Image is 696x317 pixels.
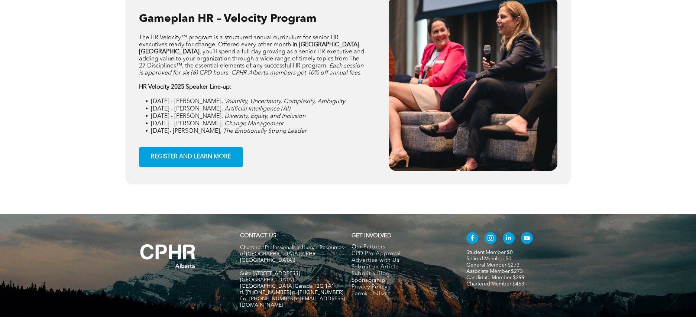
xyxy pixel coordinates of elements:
a: youtube [521,232,533,246]
span: GET INVOLVED [352,233,391,239]
a: General Member $273 [466,262,519,268]
span: tf. [PHONE_NUMBER] p. [PHONE_NUMBER] [240,290,343,295]
a: Candidate Member $299 [466,275,525,280]
span: , you’ll spend a full day growing as a senior HR executive and adding value to your organization ... [139,49,364,69]
a: linkedin [503,232,515,246]
a: CPD Pre-Approval [352,251,451,257]
span: REGISTER AND LEARN MORE [148,150,234,164]
a: CONTACT US [240,233,276,239]
a: Privacy Policy [352,284,451,291]
span: Diversity, Equity, and Inclusion [224,113,305,119]
span: Suite [STREET_ADDRESS] [240,271,300,276]
a: Submit an Article [352,264,451,271]
span: [GEOGRAPHIC_DATA], [GEOGRAPHIC_DATA] Canada T2G 1A1 [240,277,334,289]
span: [DATE]- [PERSON_NAME], [151,128,221,134]
span: [DATE] - [PERSON_NAME], [151,121,223,127]
a: Terms of Use [352,291,451,297]
a: instagram [485,232,496,246]
a: Our Partners [352,244,451,251]
a: REGISTER AND LEARN MORE [139,147,243,167]
a: facebook [466,232,478,246]
span: Gameplan HR – Velocity Program [139,13,317,24]
span: [DATE] - [PERSON_NAME], [151,106,223,112]
span: Change Management [224,121,284,127]
span: [DATE] - [PERSON_NAME], [151,99,223,105]
span: The HR Velocity™ program is a structured annual curriculum for senior HR executives ready for cha... [139,35,339,48]
span: Artificial Intelligence (AI) [224,106,290,112]
a: Retired Member $0 [466,256,511,261]
span: Chartered Professionals in Human Resources of [GEOGRAPHIC_DATA] (CPHR [GEOGRAPHIC_DATA]) [240,245,344,263]
span: Each session is approved for six (6) CPD hours. CPHR Alberta members get 10% off annual fees. [139,63,363,76]
strong: HR Velocity 2025 Speaker Line-up: [139,84,232,90]
a: Sponsorship [352,277,451,284]
a: Chartered Member $453 [466,281,524,287]
span: [DATE] - [PERSON_NAME], [151,113,223,119]
a: Student Member $0 [466,250,513,255]
img: A white background with a few lines on it [125,229,211,283]
span: Sponsorship [352,277,386,284]
span: The Emotionally Strong Leader [223,128,307,134]
a: Advertise with Us [352,257,451,264]
a: Associate Member $273 [466,269,523,274]
strong: in [GEOGRAPHIC_DATA] [GEOGRAPHIC_DATA] [139,42,359,55]
a: Submit a Blog [352,271,451,277]
span: Volatility, Uncertainty, Complexity, Ambiguity [224,99,345,105]
span: fax. [PHONE_NUMBER] e:[EMAIL_ADDRESS][DOMAIN_NAME] [240,296,345,308]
